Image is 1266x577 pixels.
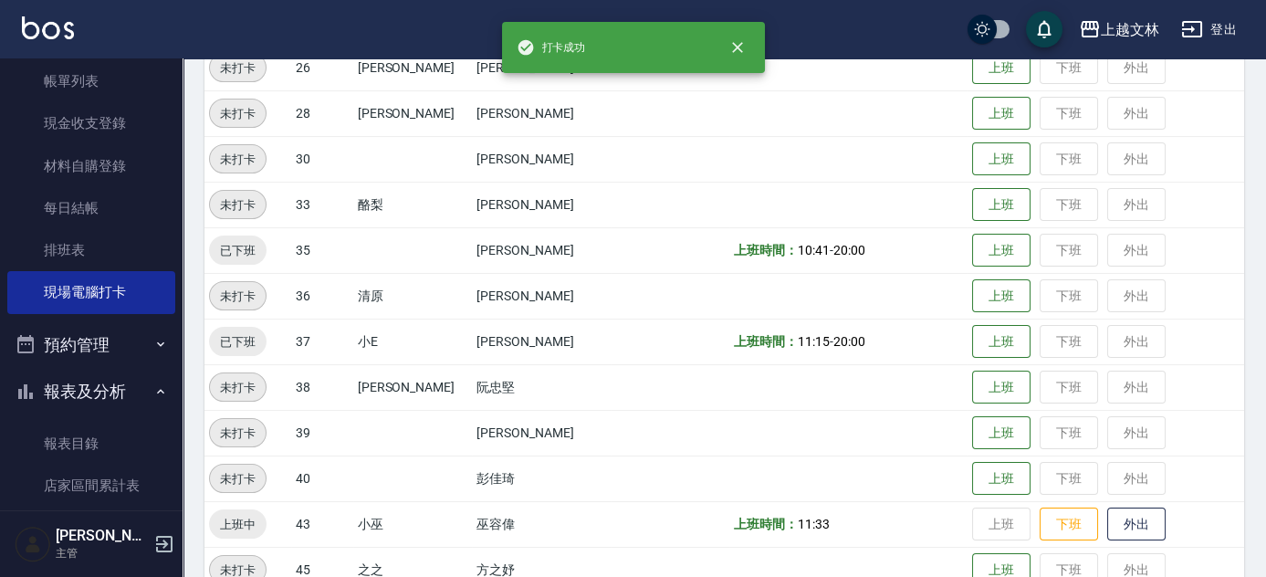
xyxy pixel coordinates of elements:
td: - [729,319,968,364]
td: 30 [291,136,353,182]
td: [PERSON_NAME] [353,90,472,136]
span: 已下班 [209,241,267,260]
td: 40 [291,456,353,501]
td: 37 [291,319,353,364]
td: [PERSON_NAME] [472,273,611,319]
button: 上越文林 [1072,11,1167,48]
td: 38 [291,364,353,410]
span: 未打卡 [210,195,266,215]
span: 20:00 [833,334,865,349]
button: 上班 [972,142,1031,176]
a: 現金收支登錄 [7,102,175,144]
td: [PERSON_NAME] [472,227,611,273]
button: 上班 [972,416,1031,450]
button: 上班 [972,462,1031,496]
span: 上班中 [209,515,267,534]
img: Logo [22,16,74,39]
span: 11:15 [798,334,830,349]
td: [PERSON_NAME] [472,410,611,456]
span: 未打卡 [210,469,266,488]
td: [PERSON_NAME] [472,182,611,227]
img: Person [15,526,51,562]
span: 未打卡 [210,424,266,443]
span: 20:00 [833,243,865,257]
span: 已下班 [209,332,267,351]
td: [PERSON_NAME] [472,90,611,136]
span: 未打卡 [210,150,266,169]
button: 上班 [972,325,1031,359]
td: 35 [291,227,353,273]
td: 小E [353,319,472,364]
b: 上班時間： [734,243,798,257]
button: 外出 [1107,508,1166,541]
button: 登出 [1174,13,1244,47]
h5: [PERSON_NAME] [56,527,149,545]
span: 10:41 [798,243,830,257]
span: 未打卡 [210,378,266,397]
span: 未打卡 [210,104,266,123]
button: 上班 [972,188,1031,222]
button: 上班 [972,234,1031,268]
td: 巫容偉 [472,501,611,547]
a: 店家日報表 [7,507,175,549]
button: 上班 [972,97,1031,131]
td: [PERSON_NAME] [472,45,611,90]
a: 排班表 [7,229,175,271]
td: 43 [291,501,353,547]
a: 每日結帳 [7,187,175,229]
div: 上越文林 [1101,18,1159,41]
span: 11:33 [798,517,830,531]
button: 上班 [972,371,1031,404]
b: 上班時間： [734,517,798,531]
span: 打卡成功 [517,38,586,57]
td: 28 [291,90,353,136]
button: close [717,27,758,68]
p: 主管 [56,545,149,561]
td: [PERSON_NAME] [353,45,472,90]
button: save [1026,11,1062,47]
td: 39 [291,410,353,456]
span: 未打卡 [210,287,266,306]
td: 阮忠堅 [472,364,611,410]
a: 材料自購登錄 [7,145,175,187]
button: 預約管理 [7,321,175,369]
a: 帳單列表 [7,60,175,102]
td: 彭佳琦 [472,456,611,501]
td: 清原 [353,273,472,319]
button: 報表及分析 [7,368,175,415]
button: 上班 [972,279,1031,313]
a: 報表目錄 [7,423,175,465]
span: 未打卡 [210,58,266,78]
td: 小巫 [353,501,472,547]
td: - [729,227,968,273]
td: 26 [291,45,353,90]
button: 下班 [1040,508,1098,541]
b: 上班時間： [734,334,798,349]
td: 33 [291,182,353,227]
a: 店家區間累計表 [7,465,175,507]
a: 現場電腦打卡 [7,271,175,313]
td: 36 [291,273,353,319]
td: [PERSON_NAME] [472,319,611,364]
td: 酪梨 [353,182,472,227]
td: [PERSON_NAME] [353,364,472,410]
td: [PERSON_NAME] [472,136,611,182]
button: 上班 [972,51,1031,85]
